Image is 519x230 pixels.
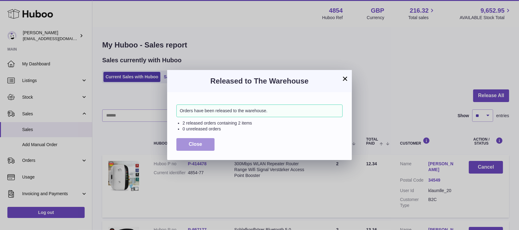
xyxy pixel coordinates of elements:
div: Orders have been released to the warehouse. [176,105,343,117]
h3: Released to The Warehouse [176,76,343,86]
button: × [341,75,349,82]
li: 0 unreleased orders [183,126,343,132]
li: 2 released orders containing 2 items [183,120,343,126]
button: Close [176,138,215,151]
span: Close [189,142,202,147]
